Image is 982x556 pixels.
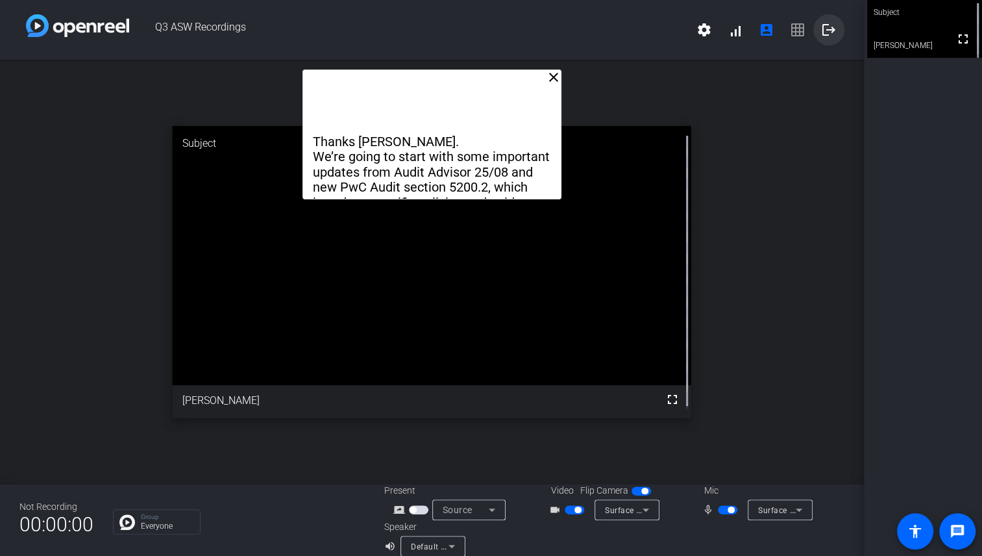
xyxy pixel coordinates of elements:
[313,149,551,332] p: We’re going to start with some important updates from Audit Advisor 25/08 and new PwC Audit secti...
[119,514,135,530] img: Chat Icon
[702,502,718,518] mat-icon: mic_none
[551,484,574,498] span: Video
[696,22,712,38] mat-icon: settings
[313,134,551,149] p: Thanks [PERSON_NAME].
[141,522,193,530] p: Everyone
[393,502,409,518] mat-icon: screen_share_outline
[141,514,193,520] p: Group
[443,505,473,515] span: Source
[955,31,971,47] mat-icon: fullscreen
[26,14,129,37] img: white-gradient.svg
[384,484,514,498] div: Present
[720,14,751,45] button: signal_cellular_alt
[950,524,965,539] mat-icon: message
[384,538,400,554] mat-icon: volume_up
[580,484,628,498] span: Flip Camera
[605,505,737,515] span: Surface Camera Front (045e:0c85)
[411,541,632,551] span: Default - Speakers (3- Desk Pro Web Camera) (05a6:0b04)
[821,22,837,38] mat-icon: logout
[129,14,689,45] span: Q3 ASW Recordings
[173,126,691,161] div: Subject
[19,509,93,540] span: 00:00:00
[665,392,680,407] mat-icon: fullscreen
[549,502,565,518] mat-icon: videocam_outline
[691,484,821,498] div: Mic
[384,520,462,534] div: Speaker
[546,69,561,85] mat-icon: close
[759,22,774,38] mat-icon: account_box
[19,500,93,514] div: Not Recording
[907,524,923,539] mat-icon: accessibility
